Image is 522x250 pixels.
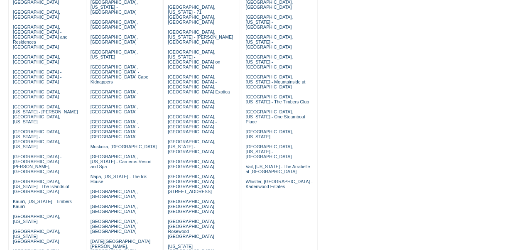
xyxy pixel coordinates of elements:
a: [GEOGRAPHIC_DATA], [GEOGRAPHIC_DATA] - [GEOGRAPHIC_DATA] [GEOGRAPHIC_DATA] [91,119,139,139]
a: [GEOGRAPHIC_DATA], [US_STATE] - [PERSON_NAME][GEOGRAPHIC_DATA], [US_STATE] [13,104,78,124]
a: [GEOGRAPHIC_DATA], [GEOGRAPHIC_DATA] [91,189,138,199]
a: [GEOGRAPHIC_DATA], [GEOGRAPHIC_DATA] - [GEOGRAPHIC_DATA] [91,219,139,234]
a: [GEOGRAPHIC_DATA], [GEOGRAPHIC_DATA] [91,34,138,44]
a: [GEOGRAPHIC_DATA], [GEOGRAPHIC_DATA] [91,104,138,114]
a: [GEOGRAPHIC_DATA], [US_STATE] - [GEOGRAPHIC_DATA] [245,54,293,69]
a: [GEOGRAPHIC_DATA] - [GEOGRAPHIC_DATA] - [GEOGRAPHIC_DATA] [13,69,61,84]
a: [GEOGRAPHIC_DATA], [US_STATE] - [GEOGRAPHIC_DATA] on [GEOGRAPHIC_DATA] [168,49,220,69]
a: [GEOGRAPHIC_DATA], [GEOGRAPHIC_DATA] [91,204,138,214]
a: [GEOGRAPHIC_DATA], [GEOGRAPHIC_DATA] - [GEOGRAPHIC_DATA] [GEOGRAPHIC_DATA] [168,114,216,134]
a: [GEOGRAPHIC_DATA], [GEOGRAPHIC_DATA] [13,54,60,64]
a: [GEOGRAPHIC_DATA] - [GEOGRAPHIC_DATA][PERSON_NAME], [GEOGRAPHIC_DATA] [13,154,61,174]
a: [GEOGRAPHIC_DATA], [GEOGRAPHIC_DATA] [168,99,215,109]
a: [GEOGRAPHIC_DATA], [US_STATE] - Mountainside at [GEOGRAPHIC_DATA] [245,74,305,89]
a: [GEOGRAPHIC_DATA], [US_STATE] - The Timbers Club [245,94,309,104]
a: [GEOGRAPHIC_DATA], [US_STATE] [91,49,138,59]
a: [GEOGRAPHIC_DATA], [GEOGRAPHIC_DATA] [13,89,60,99]
a: [GEOGRAPHIC_DATA], [US_STATE] - [GEOGRAPHIC_DATA] [168,139,215,154]
a: [GEOGRAPHIC_DATA], [GEOGRAPHIC_DATA] - [GEOGRAPHIC_DATA], [GEOGRAPHIC_DATA] Exotica [168,74,230,94]
a: [GEOGRAPHIC_DATA], [US_STATE] - [GEOGRAPHIC_DATA] [245,34,293,49]
a: [GEOGRAPHIC_DATA], [GEOGRAPHIC_DATA] - [GEOGRAPHIC_DATA] Cape Kidnappers [91,64,148,84]
a: [GEOGRAPHIC_DATA], [US_STATE] [245,129,293,139]
a: [GEOGRAPHIC_DATA], [US_STATE] - Carneros Resort and Spa [91,154,152,169]
a: Napa, [US_STATE] - The Ink House [91,174,147,184]
a: Vail, [US_STATE] - The Arrabelle at [GEOGRAPHIC_DATA] [245,164,310,174]
a: [GEOGRAPHIC_DATA], [US_STATE] - [PERSON_NAME][GEOGRAPHIC_DATA] [168,29,233,44]
a: [GEOGRAPHIC_DATA], [GEOGRAPHIC_DATA] - Rosewood [GEOGRAPHIC_DATA] [168,219,216,239]
a: Whistler, [GEOGRAPHIC_DATA] - Kadenwood Estates [245,179,312,189]
a: [GEOGRAPHIC_DATA], [GEOGRAPHIC_DATA] [13,10,60,20]
a: Muskoka, [GEOGRAPHIC_DATA] [91,144,157,149]
a: [GEOGRAPHIC_DATA], [GEOGRAPHIC_DATA] - [GEOGRAPHIC_DATA] [168,199,216,214]
a: [GEOGRAPHIC_DATA], [US_STATE] - [GEOGRAPHIC_DATA] [245,144,293,159]
a: [GEOGRAPHIC_DATA], [GEOGRAPHIC_DATA] - [GEOGRAPHIC_DATA] and Residences [GEOGRAPHIC_DATA] [13,25,68,49]
a: [GEOGRAPHIC_DATA], [US_STATE] [13,214,60,224]
a: Kaua'i, [US_STATE] - Timbers Kaua'i [13,199,72,209]
a: [GEOGRAPHIC_DATA], [US_STATE] - [GEOGRAPHIC_DATA] [13,229,60,244]
a: [GEOGRAPHIC_DATA], [GEOGRAPHIC_DATA] [91,89,138,99]
a: [GEOGRAPHIC_DATA], [US_STATE] - 71 [GEOGRAPHIC_DATA], [GEOGRAPHIC_DATA] [168,5,215,25]
a: [GEOGRAPHIC_DATA], [US_STATE] - [GEOGRAPHIC_DATA], [US_STATE] [13,129,60,149]
a: [GEOGRAPHIC_DATA], [US_STATE] - [GEOGRAPHIC_DATA] [245,15,293,29]
a: [GEOGRAPHIC_DATA], [US_STATE] - The Islands of [GEOGRAPHIC_DATA] [13,179,69,194]
a: [GEOGRAPHIC_DATA], [GEOGRAPHIC_DATA] [168,159,215,169]
a: [GEOGRAPHIC_DATA], [GEOGRAPHIC_DATA] [91,20,138,29]
a: [GEOGRAPHIC_DATA], [US_STATE] - One Steamboat Place [245,109,305,124]
a: [GEOGRAPHIC_DATA], [GEOGRAPHIC_DATA] - [GEOGRAPHIC_DATA][STREET_ADDRESS] [168,174,216,194]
